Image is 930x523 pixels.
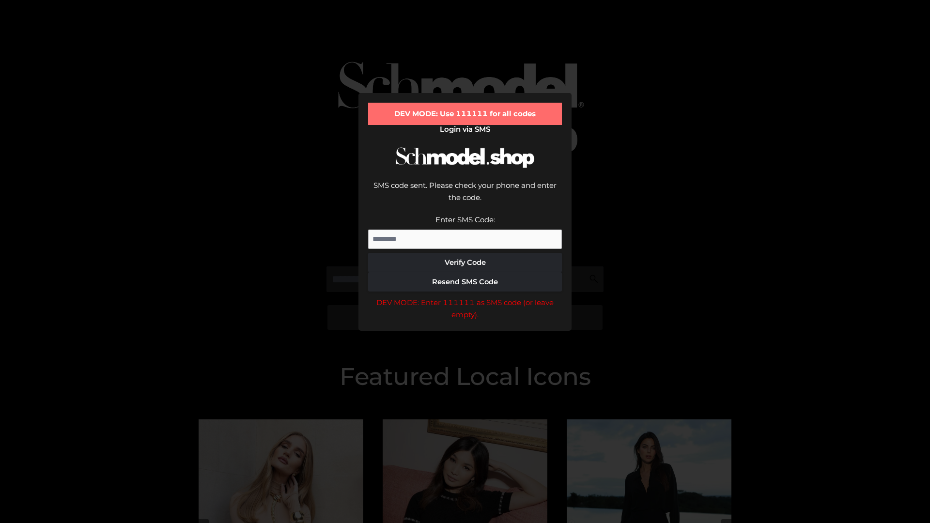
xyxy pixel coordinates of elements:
[392,138,538,177] img: Schmodel Logo
[368,253,562,272] button: Verify Code
[368,296,562,321] div: DEV MODE: Enter 111111 as SMS code (or leave empty).
[368,125,562,134] h2: Login via SMS
[435,215,495,224] label: Enter SMS Code:
[368,103,562,125] div: DEV MODE: Use 111111 for all codes
[368,272,562,292] button: Resend SMS Code
[368,179,562,214] div: SMS code sent. Please check your phone and enter the code.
